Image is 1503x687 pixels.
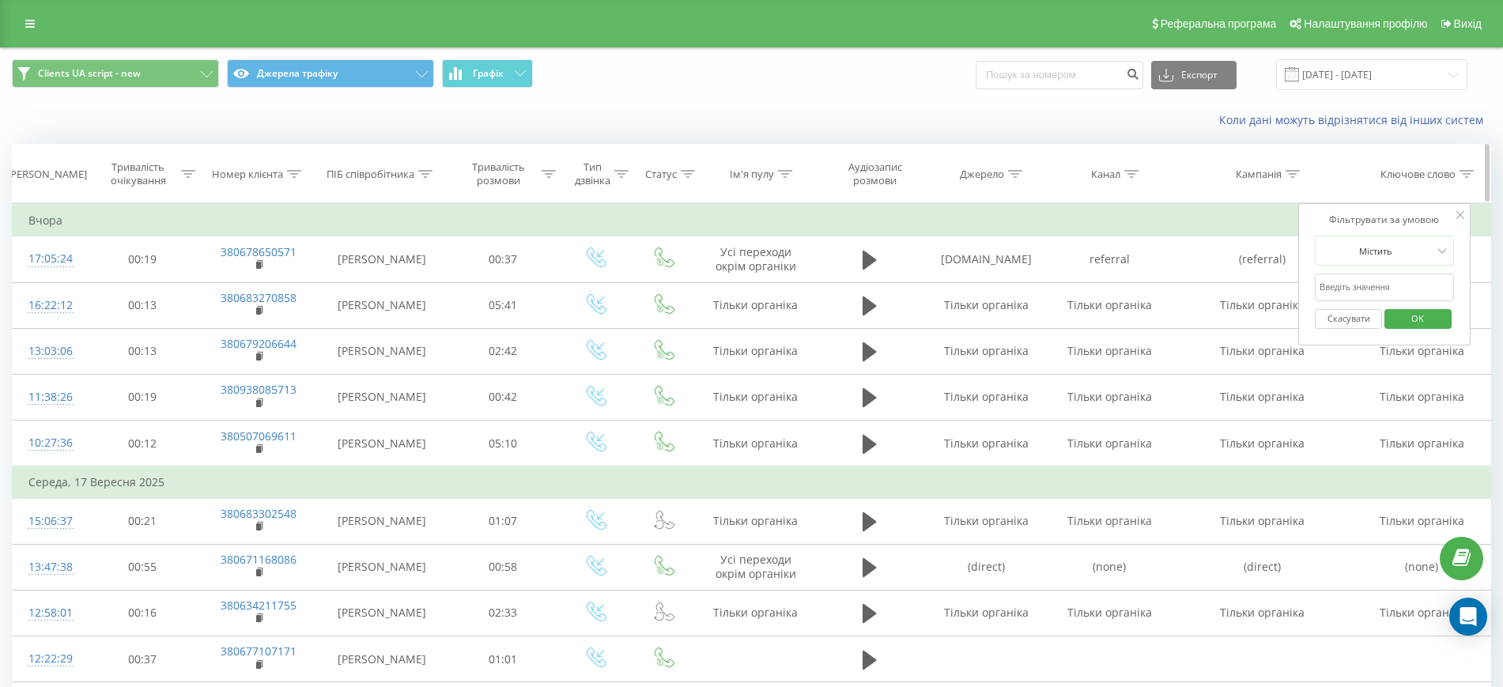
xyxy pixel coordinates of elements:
[28,428,70,459] div: 10:27:36
[221,552,296,567] a: 380671168086
[1171,498,1354,544] td: Тільки органіка
[28,552,70,583] div: 13:47:38
[221,506,296,521] a: 380683302548
[924,374,1048,420] td: Тільки органіка
[730,168,774,181] div: Ім'я пулу
[318,421,446,467] td: [PERSON_NAME]
[924,421,1048,467] td: Тільки органіка
[446,636,560,682] td: 01:01
[28,243,70,274] div: 17:05:24
[1454,17,1482,30] span: Вихід
[697,544,815,590] td: Усi переходи окрiм органіки
[318,282,446,328] td: [PERSON_NAME]
[697,328,815,374] td: Тільки органіка
[221,290,296,305] a: 380683270858
[697,282,815,328] td: Тільки органіка
[1171,282,1354,328] td: Тільки органіка
[446,421,560,467] td: 05:10
[574,160,610,187] div: Тип дзвінка
[1048,544,1171,590] td: (none)
[318,498,446,544] td: [PERSON_NAME]
[1236,168,1282,181] div: Кампанія
[446,498,560,544] td: 01:07
[446,590,560,636] td: 02:33
[446,236,560,282] td: 00:37
[85,328,199,374] td: 00:13
[212,168,283,181] div: Номер клієнта
[227,59,434,88] button: Джерела трафіку
[12,59,219,88] button: Clients UA script - new
[829,160,921,187] div: Аудіозапис розмови
[1219,112,1491,127] a: Коли дані можуть відрізнятися вiд інших систем
[318,374,446,420] td: [PERSON_NAME]
[221,644,296,659] a: 380677107171
[924,328,1048,374] td: Тільки органіка
[1380,168,1456,181] div: Ключове слово
[1171,590,1354,636] td: Тільки органіка
[318,636,446,682] td: [PERSON_NAME]
[28,598,70,628] div: 12:58:01
[1354,421,1490,467] td: Тільки органіка
[442,59,533,88] button: Графік
[924,236,1048,282] td: [DOMAIN_NAME]
[318,544,446,590] td: [PERSON_NAME]
[13,205,1491,236] td: Вчора
[221,336,296,351] a: 380679206644
[1315,274,1454,301] input: Введіть значення
[7,168,87,181] div: [PERSON_NAME]
[85,236,199,282] td: 00:19
[697,421,815,467] td: Тільки органіка
[446,374,560,420] td: 00:42
[1048,498,1171,544] td: Тільки органіка
[473,68,504,79] span: Графік
[85,374,199,420] td: 00:19
[85,498,199,544] td: 00:21
[318,590,446,636] td: [PERSON_NAME]
[697,374,815,420] td: Тільки органіка
[460,160,538,187] div: Тривалість розмови
[924,498,1048,544] td: Тільки органіка
[1091,168,1120,181] div: Канал
[1171,236,1354,282] td: (referral)
[924,544,1048,590] td: (direct)
[28,382,70,413] div: 11:38:26
[1354,544,1490,590] td: (none)
[960,168,1004,181] div: Джерело
[1171,374,1354,420] td: Тільки органіка
[446,282,560,328] td: 05:41
[1171,421,1354,467] td: Тільки органіка
[1395,306,1440,330] span: OK
[697,236,815,282] td: Усi переходи окрiм органіки
[1171,328,1354,374] td: Тільки органіка
[85,544,199,590] td: 00:55
[318,236,446,282] td: [PERSON_NAME]
[1048,590,1171,636] td: Тільки органіка
[100,160,177,187] div: Тривалість очікування
[1354,374,1490,420] td: Тільки органіка
[697,498,815,544] td: Тільки органіка
[221,598,296,613] a: 380634211755
[446,328,560,374] td: 02:42
[1384,309,1452,329] button: OK
[1354,590,1490,636] td: Тільки органіка
[1048,282,1171,328] td: Тільки органіка
[1354,498,1490,544] td: Тільки органіка
[1048,236,1171,282] td: referral
[13,466,1491,498] td: Середа, 17 Вересня 2025
[1048,328,1171,374] td: Тільки органіка
[327,168,414,181] div: ПІБ співробітника
[85,636,199,682] td: 00:37
[645,168,677,181] div: Статус
[976,61,1143,89] input: Пошук за номером
[924,282,1048,328] td: Тільки органіка
[697,590,815,636] td: Тільки органіка
[446,544,560,590] td: 00:58
[1354,328,1490,374] td: Тільки органіка
[85,282,199,328] td: 00:13
[28,290,70,321] div: 16:22:12
[1449,598,1487,636] div: Open Intercom Messenger
[924,590,1048,636] td: Тільки органіка
[1161,17,1277,30] span: Реферальна програма
[221,382,296,397] a: 380938085713
[1315,212,1454,228] div: Фільтрувати за умовою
